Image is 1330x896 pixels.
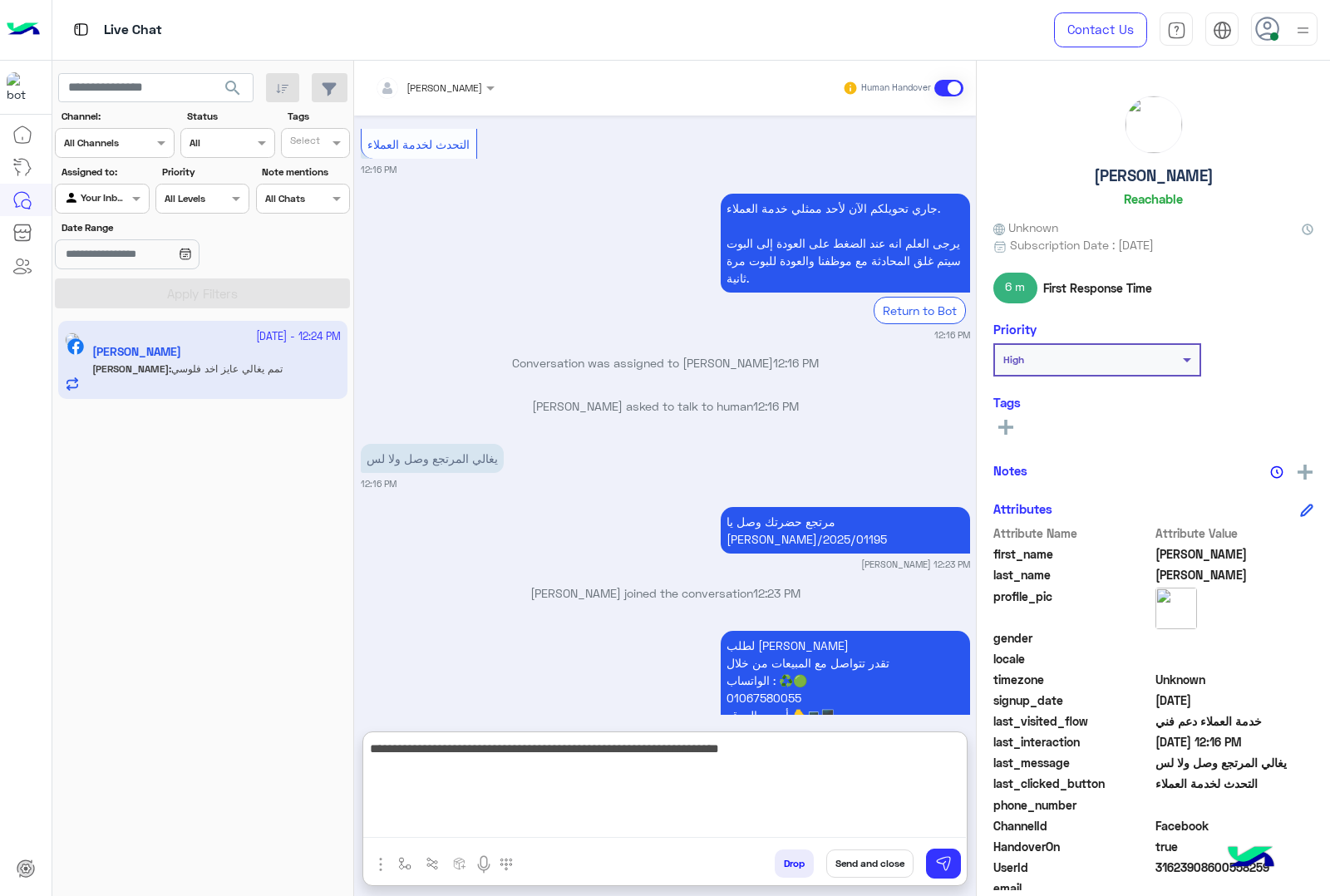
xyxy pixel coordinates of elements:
[1010,236,1154,254] span: Subscription Date : [DATE]
[861,81,931,95] small: Human Handover
[1155,566,1314,583] span: Khalid
[406,81,482,94] span: [PERSON_NAME]
[993,273,1037,303] span: 6 m
[993,322,1037,337] h6: Priority
[1160,12,1193,47] a: tab
[1054,12,1147,47] a: Contact Us
[446,849,474,877] button: create order
[213,73,254,109] button: search
[874,297,966,324] div: Return to Bot
[361,397,970,415] p: [PERSON_NAME] asked to talk to human
[453,857,466,870] img: create order
[1155,588,1197,629] img: picture
[993,588,1152,626] span: profile_pic
[993,671,1152,688] span: timezone
[753,399,799,413] span: 12:16 PM
[1155,545,1314,563] span: Yousef
[1155,817,1314,834] span: 0
[993,754,1152,771] span: last_message
[1213,21,1232,40] img: tab
[1155,859,1314,876] span: 31623908600558259
[1155,692,1314,709] span: 2025-09-16T15:49:24.683Z
[223,78,243,98] span: search
[993,796,1152,814] span: phone_number
[1124,191,1183,206] h6: Reachable
[993,545,1152,563] span: first_name
[288,133,320,152] div: Select
[1155,712,1314,730] span: خدمة العملاء دعم فني
[826,849,914,878] button: Send and close
[1155,671,1314,688] span: Unknown
[993,775,1152,792] span: last_clicked_button
[361,477,397,490] small: 12:16 PM
[993,501,1052,516] h6: Attributes
[500,858,513,871] img: make a call
[773,356,819,370] span: 12:16 PM
[62,220,248,235] label: Date Range
[104,19,162,42] p: Live Chat
[993,463,1027,478] h6: Notes
[993,692,1152,709] span: signup_date
[1126,96,1182,153] img: picture
[1167,21,1186,40] img: tab
[993,859,1152,876] span: UserId
[993,219,1058,236] span: Unknown
[62,165,147,180] label: Assigned to:
[7,72,37,102] img: 713415422032625
[1298,465,1313,480] img: add
[474,854,494,874] img: send voice note
[1155,650,1314,667] span: null
[392,849,419,877] button: select flow
[361,584,970,602] p: [PERSON_NAME] joined the conversation
[1155,629,1314,647] span: null
[371,854,391,874] img: send attachment
[934,328,970,342] small: 12:16 PM
[187,109,273,124] label: Status
[361,444,504,473] p: 4/10/2025, 12:16 PM
[993,629,1152,647] span: gender
[993,395,1313,410] h6: Tags
[1155,775,1314,792] span: التحدث لخدمة العملاء
[419,849,446,877] button: Trigger scenario
[367,137,470,151] span: التحدث لخدمة العملاء
[993,712,1152,730] span: last_visited_flow
[993,566,1152,583] span: last_name
[1222,830,1280,888] img: hulul-logo.png
[721,631,970,800] p: 4/10/2025, 12:24 PM
[1043,279,1152,297] span: First Response Time
[361,354,970,372] p: Conversation was assigned to [PERSON_NAME]
[993,733,1152,751] span: last_interaction
[1003,353,1024,366] b: High
[55,278,350,308] button: Apply Filters
[721,507,970,554] p: 4/10/2025, 12:23 PM
[1155,524,1314,542] span: Attribute Value
[426,857,439,870] img: Trigger scenario
[721,194,970,293] p: 4/10/2025, 12:16 PM
[7,12,40,47] img: Logo
[1155,733,1314,751] span: 2025-10-04T09:16:43.131Z
[1293,20,1313,41] img: profile
[993,650,1152,667] span: locale
[1270,465,1283,479] img: notes
[861,558,970,571] small: [PERSON_NAME] 12:23 PM
[993,838,1152,855] span: HandoverOn
[775,849,814,878] button: Drop
[1155,796,1314,814] span: null
[1094,166,1214,185] h5: [PERSON_NAME]
[398,857,411,870] img: select flow
[62,109,173,124] label: Channel:
[993,817,1152,834] span: ChannelId
[753,586,800,600] span: 12:23 PM
[262,165,347,180] label: Note mentions
[1155,838,1314,855] span: true
[162,165,248,180] label: Priority
[1155,754,1314,771] span: يغالي المرتجع وصل ولا لس
[288,109,348,124] label: Tags
[71,19,91,40] img: tab
[935,855,952,872] img: send message
[993,524,1152,542] span: Attribute Name
[361,163,397,176] small: 12:16 PM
